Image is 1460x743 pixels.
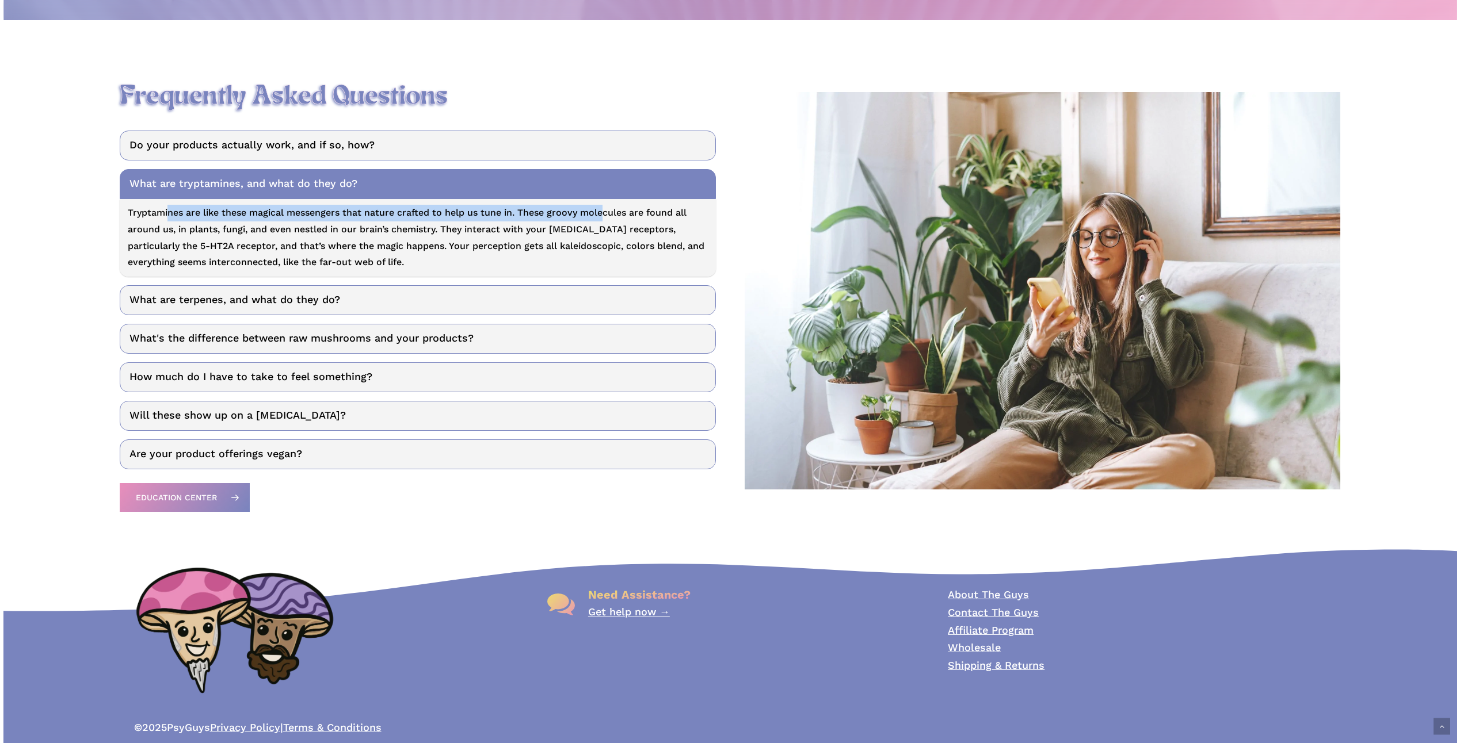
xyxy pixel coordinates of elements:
span: Education Center [136,492,217,503]
span: Need Assistance? [588,588,691,602]
a: Will these show up on a [MEDICAL_DATA]? [120,401,715,431]
img: PsyGuys Heads Logo [134,554,336,705]
a: What are tryptamines, and what do they do? [120,169,715,199]
span: Frequently Asked Questions [120,82,448,112]
a: Get help now → [588,606,670,618]
span: PsyGuys | [134,721,382,736]
a: Privacy Policy [210,721,280,733]
p: Tryptamines are like these magical messengers that nature crafted to help us tune in. These groov... [128,205,707,271]
a: Shipping & Returns [948,659,1045,671]
a: How much do I have to take to feel something? [120,362,715,392]
a: Education Center [120,483,250,512]
a: Back to top [1434,718,1450,735]
a: About The Guys [948,588,1029,600]
a: Affiliate Program [948,624,1034,636]
a: Contact The Guys [948,606,1039,618]
a: Wholesale [948,641,1001,653]
a: Terms & Conditions [283,721,382,733]
a: Do your products actually work, and if so, how? [120,131,715,160]
span: 2025 [142,721,167,733]
a: What are terpenes, and what do they do? [120,285,715,315]
img: A woman sitting on a couch, wearing headphones, and looking at a smartphone, surrounded by potted... [745,92,1340,489]
a: Are your product offerings vegan? [120,439,715,469]
b: © [134,721,142,733]
a: What's the difference between raw mushrooms and your products? [120,324,715,354]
